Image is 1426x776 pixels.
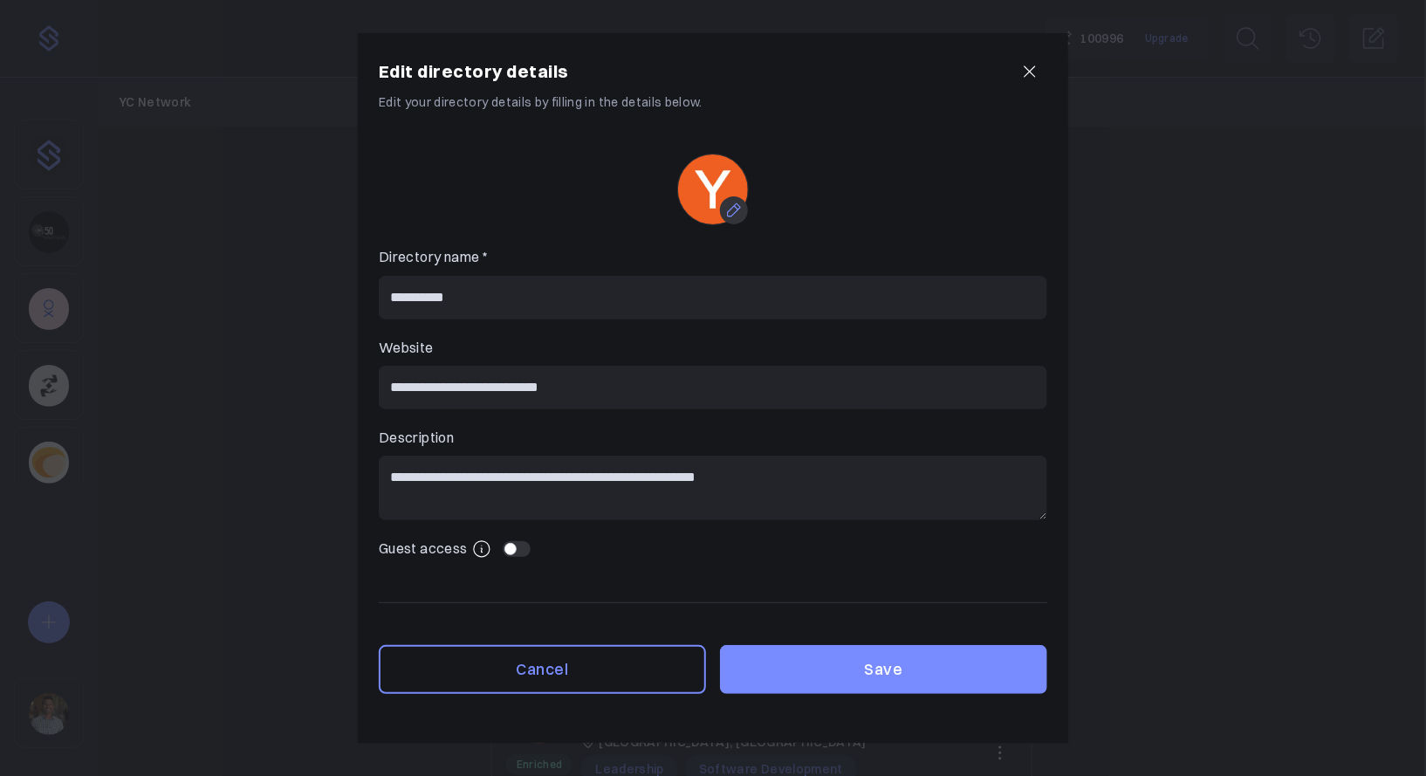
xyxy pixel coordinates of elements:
[379,538,468,560] p: Guest access
[379,93,1047,112] p: Edit your directory details by filling in the details below.
[379,645,706,694] a: Cancel
[678,155,748,224] img: ycombinator.com
[379,246,1047,269] p: Directory name *
[720,645,1047,694] button: Save
[379,58,569,86] h1: Edit directory details
[379,337,1047,360] p: Website
[379,427,1047,450] p: Description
